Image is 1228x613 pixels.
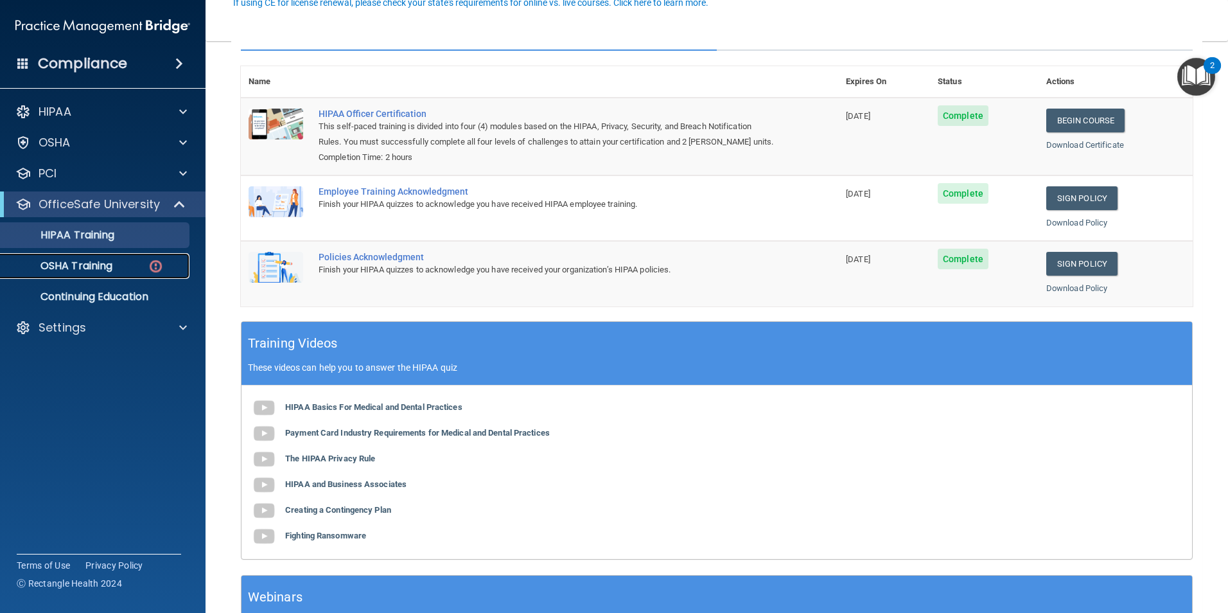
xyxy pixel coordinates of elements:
[241,66,311,98] th: Name
[838,66,930,98] th: Expires On
[15,166,187,181] a: PCI
[251,395,277,421] img: gray_youtube_icon.38fcd6cc.png
[1046,109,1125,132] a: Begin Course
[1177,58,1215,96] button: Open Resource Center, 2 new notifications
[251,447,277,472] img: gray_youtube_icon.38fcd6cc.png
[319,150,774,165] div: Completion Time: 2 hours
[1039,66,1193,98] th: Actions
[285,531,366,540] b: Fighting Ransomware
[15,320,187,335] a: Settings
[846,254,870,264] span: [DATE]
[1210,66,1215,82] div: 2
[1046,252,1118,276] a: Sign Policy
[148,258,164,274] img: danger-circle.6113f641.png
[8,229,114,242] p: HIPAA Training
[285,402,462,412] b: HIPAA Basics For Medical and Dental Practices
[39,166,57,181] p: PCI
[39,135,71,150] p: OSHA
[251,472,277,498] img: gray_youtube_icon.38fcd6cc.png
[8,260,112,272] p: OSHA Training
[17,559,70,572] a: Terms of Use
[39,320,86,335] p: Settings
[285,454,375,463] b: The HIPAA Privacy Rule
[1046,140,1124,150] a: Download Certificate
[319,186,774,197] div: Employee Training Acknowledgment
[319,109,774,119] a: HIPAA Officer Certification
[938,105,988,126] span: Complete
[251,498,277,524] img: gray_youtube_icon.38fcd6cc.png
[319,252,774,262] div: Policies Acknowledgment
[248,586,303,609] h5: Webinars
[251,524,277,549] img: gray_youtube_icon.38fcd6cc.png
[930,66,1039,98] th: Status
[846,189,870,199] span: [DATE]
[248,332,338,355] h5: Training Videos
[17,577,122,590] span: Ⓒ Rectangle Health 2024
[285,479,407,489] b: HIPAA and Business Associates
[248,362,1186,373] p: These videos can help you to answer the HIPAA quiz
[1046,218,1108,227] a: Download Policy
[85,559,143,572] a: Privacy Policy
[319,262,774,278] div: Finish your HIPAA quizzes to acknowledge you have received your organization’s HIPAA policies.
[285,428,550,438] b: Payment Card Industry Requirements for Medical and Dental Practices
[15,135,187,150] a: OSHA
[15,104,187,120] a: HIPAA
[1046,186,1118,210] a: Sign Policy
[938,249,988,269] span: Complete
[15,13,190,39] img: PMB logo
[15,197,186,212] a: OfficeSafe University
[251,421,277,447] img: gray_youtube_icon.38fcd6cc.png
[39,104,71,120] p: HIPAA
[938,183,988,204] span: Complete
[8,290,184,303] p: Continuing Education
[38,55,127,73] h4: Compliance
[285,505,391,515] b: Creating a Contingency Plan
[846,111,870,121] span: [DATE]
[319,197,774,212] div: Finish your HIPAA quizzes to acknowledge you have received HIPAA employee training.
[319,119,774,150] div: This self-paced training is divided into four (4) modules based on the HIPAA, Privacy, Security, ...
[39,197,160,212] p: OfficeSafe University
[1046,283,1108,293] a: Download Policy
